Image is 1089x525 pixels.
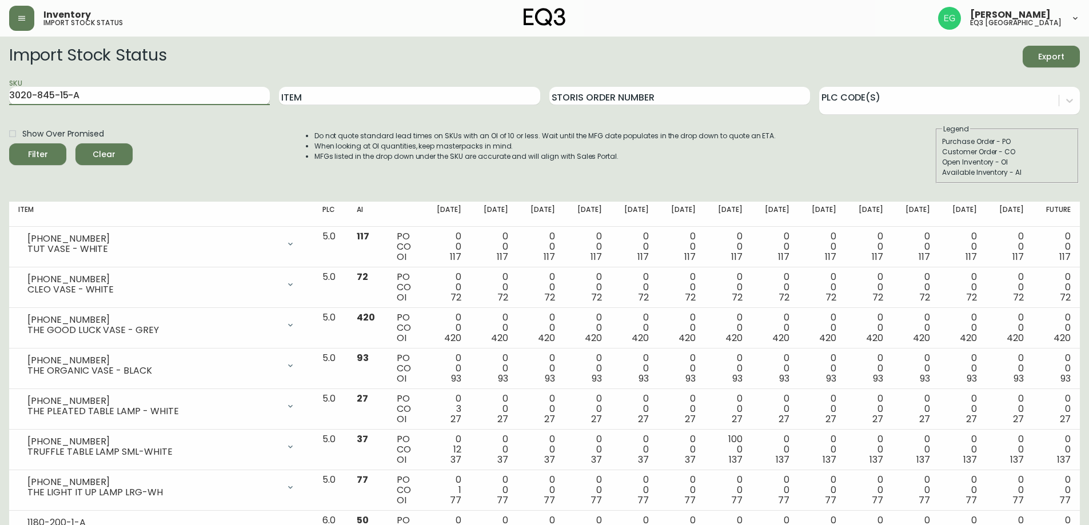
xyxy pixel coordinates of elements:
span: 137 [916,453,930,466]
span: 420 [679,331,696,344]
div: [PHONE_NUMBER]CLEO VASE - WHITE [18,272,304,297]
div: 0 0 [433,353,461,384]
span: 72 [497,291,508,304]
img: db11c1629862fe82d63d0774b1b54d2b [938,7,961,30]
span: 420 [1054,331,1071,344]
div: 0 0 [714,272,743,303]
span: 72 [544,291,555,304]
span: 27 [685,412,696,426]
div: 0 0 [995,394,1024,424]
span: 77 [1059,494,1071,507]
span: 77 [497,494,508,507]
span: OI [397,331,406,344]
span: 27 [919,412,930,426]
span: Export [1032,50,1071,64]
span: 27 [357,392,368,405]
div: Purchase Order - PO [942,137,1072,147]
span: 27 [1013,412,1024,426]
span: 137 [823,453,836,466]
span: OI [397,372,406,385]
span: 117 [591,250,602,263]
span: 420 [960,331,977,344]
span: 117 [637,250,649,263]
th: [DATE] [611,202,658,227]
div: 0 0 [526,231,555,262]
div: 0 0 [808,312,836,343]
th: [DATE] [517,202,564,227]
div: [PHONE_NUMBER] [27,315,279,325]
div: 0 0 [995,475,1024,506]
span: 77 [637,494,649,507]
span: 72 [450,291,461,304]
div: 0 0 [808,353,836,384]
span: 93 [685,372,696,385]
div: 0 3 [433,394,461,424]
div: 0 0 [761,312,789,343]
span: 27 [450,412,461,426]
div: 0 0 [901,434,930,465]
span: 77 [591,494,602,507]
span: 72 [685,291,696,304]
div: 0 0 [480,475,508,506]
span: 72 [732,291,743,304]
span: 77 [825,494,836,507]
div: 0 0 [620,231,649,262]
div: 0 0 [1042,353,1071,384]
div: 0 0 [667,353,696,384]
div: [PHONE_NUMBER] [27,477,279,487]
div: 0 0 [526,394,555,424]
div: 0 0 [855,353,883,384]
div: 0 0 [667,475,696,506]
div: 0 0 [1042,231,1071,262]
span: 420 [538,331,555,344]
span: Inventory [43,10,91,19]
span: 77 [544,494,555,507]
div: 0 0 [995,434,1024,465]
td: 5.0 [313,430,348,470]
span: 72 [919,291,930,304]
div: 0 0 [761,475,789,506]
span: 93 [779,372,789,385]
span: 93 [967,372,977,385]
div: 0 0 [620,394,649,424]
span: 93 [826,372,836,385]
div: 0 0 [1042,394,1071,424]
div: 0 0 [948,231,977,262]
span: 93 [357,351,369,364]
div: PO CO [397,231,414,262]
div: 0 0 [620,353,649,384]
div: 0 0 [948,434,977,465]
div: 0 0 [995,231,1024,262]
span: 117 [966,250,977,263]
span: 27 [638,412,649,426]
span: 27 [544,412,555,426]
span: 77 [1012,494,1024,507]
th: [DATE] [658,202,705,227]
div: 0 0 [480,231,508,262]
div: 0 0 [948,272,977,303]
span: OI [397,453,406,466]
div: PO CO [397,394,414,424]
div: 0 0 [761,272,789,303]
th: PLC [313,202,348,227]
div: PO CO [397,434,414,465]
div: 0 0 [714,231,743,262]
div: 0 0 [620,475,649,506]
div: 0 0 [433,312,461,343]
span: 420 [585,331,602,344]
th: [DATE] [986,202,1033,227]
span: 37 [685,453,696,466]
th: [DATE] [564,202,611,227]
span: 420 [632,331,649,344]
div: 0 0 [948,394,977,424]
div: TUT VASE - WHITE [27,244,279,254]
div: 0 0 [480,353,508,384]
div: Available Inventory - AI [942,167,1072,178]
div: 0 0 [901,272,930,303]
li: MFGs listed in the drop down under the SKU are accurate and will align with Sales Portal. [314,151,776,162]
div: 0 0 [714,312,743,343]
span: 77 [450,494,461,507]
div: 0 0 [480,272,508,303]
div: 0 0 [620,434,649,465]
div: 0 0 [1042,312,1071,343]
